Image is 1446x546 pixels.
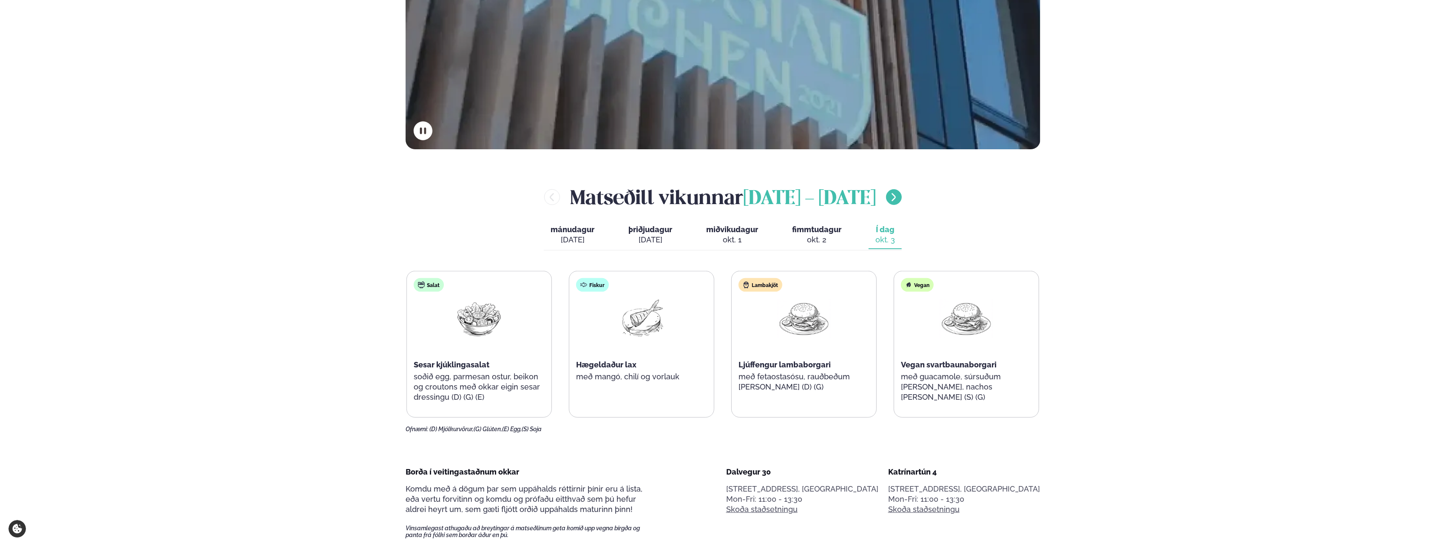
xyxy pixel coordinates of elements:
span: Vegan svartbaunaborgari [901,360,997,369]
img: Hamburger.png [777,299,831,338]
span: Ofnæmi: [406,426,428,432]
span: mánudagur [551,225,594,234]
img: fish.svg [580,282,587,288]
span: (E) Egg, [502,426,522,432]
div: okt. 2 [792,235,841,245]
h2: Matseðill vikunnar [570,183,876,211]
p: [STREET_ADDRESS], [GEOGRAPHIC_DATA] [726,484,878,494]
button: mánudagur [DATE] [544,221,601,249]
p: soðið egg, parmesan ostur, beikon og croutons með okkar eigin sesar dressingu (D) (G) (E) [414,372,545,402]
div: Vegan [901,278,934,292]
img: Fish.png [614,299,669,338]
img: Lamb.svg [743,282,750,288]
a: Skoða staðsetningu [726,504,798,515]
img: Hamburger.png [939,299,994,338]
span: Vinsamlegast athugaðu að breytingar á matseðlinum geta komið upp vegna birgða og panta frá fólki ... [406,525,655,538]
img: salad.svg [418,282,425,288]
span: þriðjudagur [628,225,672,234]
p: með guacamole, súrsuðum [PERSON_NAME], nachos [PERSON_NAME] (S) (G) [901,372,1032,402]
span: Komdu með á dögum þar sem uppáhalds réttirnir þínir eru á lista, eða vertu forvitinn og komdu og ... [406,484,642,514]
a: Skoða staðsetningu [888,504,960,515]
div: Katrínartún 4 [888,467,1040,477]
span: Sesar kjúklingasalat [414,360,489,369]
button: Í dag okt. 3 [869,221,902,249]
span: Ljúffengur lambaborgari [739,360,831,369]
div: Mon-Fri: 11:00 - 13:30 [726,494,878,504]
div: okt. 3 [875,235,895,245]
div: Mon-Fri: 11:00 - 13:30 [888,494,1040,504]
div: Lambakjöt [739,278,782,292]
span: Í dag [875,225,895,235]
button: þriðjudagur [DATE] [622,221,679,249]
span: (G) Glúten, [474,426,502,432]
button: menu-btn-left [544,189,560,205]
span: (S) Soja [522,426,542,432]
span: fimmtudagur [792,225,841,234]
span: (D) Mjólkurvörur, [429,426,474,432]
div: Salat [414,278,444,292]
div: [DATE] [628,235,672,245]
p: [STREET_ADDRESS], [GEOGRAPHIC_DATA] [888,484,1040,494]
span: miðvikudagur [706,225,758,234]
button: fimmtudagur okt. 2 [785,221,848,249]
p: með mangó, chilí og vorlauk [576,372,707,382]
p: með fetaostasósu, rauðbeðum [PERSON_NAME] (D) (G) [739,372,869,392]
img: Vegan.svg [905,282,912,288]
div: [DATE] [551,235,594,245]
a: Cookie settings [9,520,26,537]
span: Hægeldaður lax [576,360,636,369]
div: Fiskur [576,278,609,292]
button: miðvikudagur okt. 1 [699,221,765,249]
div: Dalvegur 30 [726,467,878,477]
img: Salad.png [452,299,506,338]
button: menu-btn-right [886,189,902,205]
span: [DATE] - [DATE] [743,190,876,208]
span: Borða í veitingastaðnum okkar [406,467,519,476]
div: okt. 1 [706,235,758,245]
